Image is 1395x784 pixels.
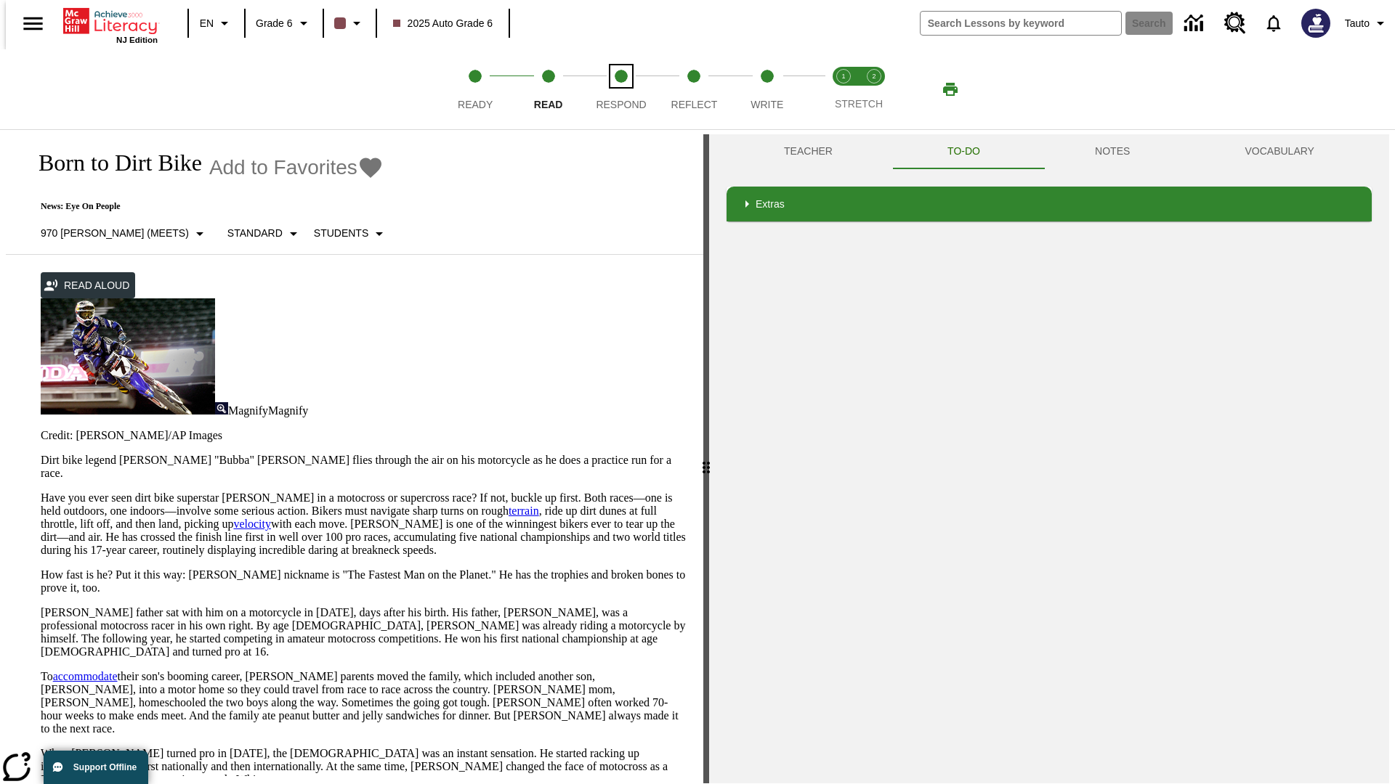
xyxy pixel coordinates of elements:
button: Add to Favorites - Born to Dirt Bike [209,155,384,180]
span: Magnify [228,404,268,417]
div: Instructional Panel Tabs [727,134,1372,169]
text: 2 [872,73,876,80]
p: How fast is he? Put it this way: [PERSON_NAME] nickname is "The Fastest Man on the Planet." He ha... [41,568,686,595]
span: Ready [458,99,493,110]
button: Select Lexile, 970 Lexile (Meets) [35,221,214,247]
a: Data Center [1176,4,1216,44]
input: search field [921,12,1121,35]
span: Tauto [1345,16,1370,31]
button: TO-DO [890,134,1038,169]
span: Read [534,99,563,110]
button: Read step 2 of 5 [506,49,590,129]
img: Motocross racer James Stewart flies through the air on his dirt bike. [41,298,215,415]
button: Stretch Read step 1 of 2 [822,49,865,129]
p: 970 [PERSON_NAME] (Meets) [41,226,189,241]
span: Grade 6 [256,16,293,31]
a: velocity [233,518,271,530]
span: Respond [596,99,646,110]
button: Teacher [727,134,890,169]
button: Support Offline [44,751,148,784]
div: activity [709,134,1389,783]
button: Scaffolds, Standard [222,221,308,247]
p: To their son's booming career, [PERSON_NAME] parents moved the family, which included another son... [41,670,686,735]
span: NJ Edition [116,36,158,44]
p: Have you ever seen dirt bike superstar [PERSON_NAME] in a motocross or supercross race? If not, b... [41,491,686,557]
button: Print [927,76,974,102]
span: Reflect [671,99,718,110]
h1: Born to Dirt Bike [23,150,202,176]
button: Ready step 1 of 5 [433,49,517,129]
span: Add to Favorites [209,156,357,179]
a: Notifications [1255,4,1293,42]
p: Extras [756,197,785,212]
button: Select Student [308,221,394,247]
button: Class color is dark brown. Change class color [328,10,371,36]
button: NOTES [1038,134,1187,169]
div: Extras [727,187,1372,221]
div: reading [6,134,703,776]
button: VOCABULARY [1187,134,1372,169]
button: Select a new avatar [1293,4,1339,42]
div: Press Enter or Spacebar and then press right and left arrow keys to move the slider [703,134,709,783]
span: Write [751,99,783,110]
button: Respond step 3 of 5 [579,49,663,129]
p: Dirt bike legend [PERSON_NAME] "Bubba" [PERSON_NAME] flies through the air on his motorcycle as h... [41,454,686,480]
span: Support Offline [73,762,137,772]
button: Write step 5 of 5 [725,49,809,129]
p: Standard [227,226,283,241]
button: Language: EN, Select a language [193,10,240,36]
a: terrain [509,505,539,517]
a: accommodate [53,670,118,682]
a: Resource Center, Will open in new tab [1216,4,1255,43]
span: Magnify [268,404,308,417]
button: Open side menu [12,2,54,45]
p: News: Eye On People [23,201,394,212]
div: Home [63,5,158,44]
button: Read Aloud [41,272,135,299]
button: Reflect step 4 of 5 [652,49,736,129]
p: [PERSON_NAME] father sat with him on a motorcycle in [DATE], days after his birth. His father, [P... [41,606,686,658]
p: Credit: [PERSON_NAME]/AP Images [41,429,686,442]
span: STRETCH [835,98,883,110]
img: Magnify [215,402,228,415]
button: Profile/Settings [1339,10,1395,36]
img: Avatar [1301,9,1330,38]
span: 2025 Auto Grade 6 [393,16,493,31]
text: 1 [841,73,845,80]
span: EN [200,16,214,31]
button: Grade: Grade 6, Select a grade [250,10,318,36]
p: Students [314,226,368,241]
button: Stretch Respond step 2 of 2 [853,49,895,129]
